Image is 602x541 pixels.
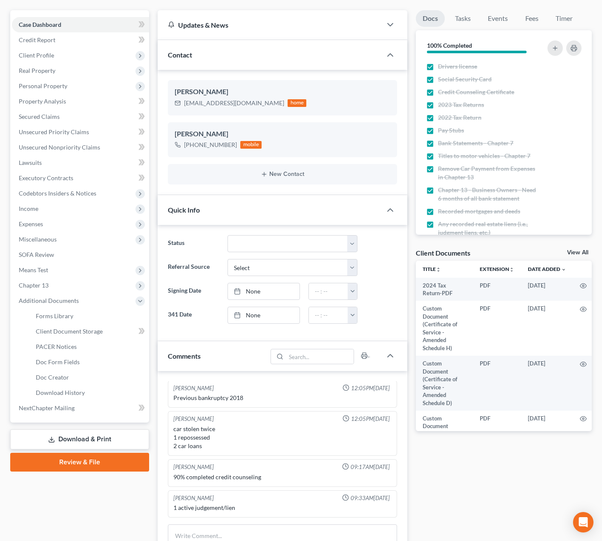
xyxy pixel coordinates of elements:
span: 12:05PM[DATE] [351,384,390,392]
a: Events [481,10,515,27]
a: Doc Form Fields [29,354,149,370]
span: Pay Stubs [438,126,464,135]
label: Signing Date [164,283,223,300]
span: Unsecured Priority Claims [19,128,89,135]
span: Property Analysis [19,98,66,105]
span: Personal Property [19,82,67,89]
div: [PERSON_NAME] [173,415,214,423]
a: Credit Report [12,32,149,48]
div: Previous bankruptcy 2018 [173,394,392,402]
span: Income [19,205,38,212]
span: PACER Notices [36,343,77,350]
div: mobile [240,141,262,149]
a: Extensionunfold_more [480,266,514,272]
span: 12:05PM[DATE] [351,415,390,423]
a: Review & File [10,453,149,472]
span: Any recorded real estate liens (i.e., judgment liens, etc.) [438,220,541,237]
div: 1 active judgement/lien [173,504,392,512]
span: Recorded mortgages and deeds [438,207,520,216]
button: New Contact [175,171,390,178]
div: Open Intercom Messenger [573,512,593,532]
span: Titles to motor vehicles - Chapter 7 [438,152,530,160]
div: Client Documents [416,248,470,257]
a: Date Added expand_more [528,266,566,272]
a: Doc Creator [29,370,149,385]
strong: 100% Completed [427,42,472,49]
label: 341 Date [164,307,223,324]
i: unfold_more [509,267,514,272]
a: Unsecured Priority Claims [12,124,149,140]
span: Chapter 13 - Business Owners - Need 6 months of all bank statement [438,186,541,203]
span: Forms Library [36,312,73,319]
i: expand_more [561,267,566,272]
td: [DATE] [521,301,573,356]
span: Contact [168,51,192,59]
span: Secured Claims [19,113,60,120]
input: Search... [286,349,354,364]
label: Status [164,235,223,252]
span: Unsecured Nonpriority Claims [19,144,100,151]
a: Property Analysis [12,94,149,109]
div: Updates & News [168,20,372,29]
span: Additional Documents [19,297,79,304]
a: Forms Library [29,308,149,324]
a: Secured Claims [12,109,149,124]
a: Executory Contracts [12,170,149,186]
a: Timer [549,10,579,27]
a: View All [567,250,588,256]
a: Case Dashboard [12,17,149,32]
td: [DATE] [521,411,573,458]
span: Social Security Card [438,75,492,83]
td: 2024 Tax Return-PDF [416,278,473,301]
span: Codebtors Insiders & Notices [19,190,96,197]
td: PDF [473,411,521,458]
i: unfold_more [436,267,441,272]
div: [PERSON_NAME] [175,87,390,97]
span: 2022 Tax Return [438,113,481,122]
span: NextChapter Mailing [19,404,75,412]
td: PDF [473,301,521,356]
div: [PHONE_NUMBER] [184,141,237,149]
span: Client Profile [19,52,54,59]
a: None [228,307,300,323]
a: NextChapter Mailing [12,400,149,416]
td: [DATE] [521,356,573,411]
span: 09:17AM[DATE] [351,463,390,471]
input: -- : -- [309,283,349,299]
div: home [288,99,306,107]
td: Custom Document (Certificate of Service - Amended Schedule H) [416,301,473,356]
a: Titleunfold_more [423,266,441,272]
td: [DATE] [521,278,573,301]
span: Doc Creator [36,374,69,381]
td: Custom Document (Certificate of Service - Amended SOFA) [416,411,473,458]
input: -- : -- [309,307,349,323]
span: Credit Report [19,36,55,43]
span: Quick Info [168,206,200,214]
label: Referral Source [164,259,223,276]
a: Download History [29,385,149,400]
td: Custom Document (Certificate of Service - Amended Schedule D) [416,356,473,411]
div: [EMAIL_ADDRESS][DOMAIN_NAME] [184,99,284,107]
a: Docs [416,10,445,27]
span: 2023 Tax Returns [438,101,484,109]
span: Comments [168,352,201,360]
span: Drivers license [438,62,477,71]
span: Client Document Storage [36,328,103,335]
a: Unsecured Nonpriority Claims [12,140,149,155]
span: Bank Statements - Chapter 7 [438,139,513,147]
a: Fees [518,10,545,27]
td: PDF [473,278,521,301]
div: [PERSON_NAME] [175,129,390,139]
span: SOFA Review [19,251,54,258]
span: 09:33AM[DATE] [351,494,390,502]
span: Miscellaneous [19,236,57,243]
a: None [228,283,300,299]
span: Executory Contracts [19,174,73,181]
div: 90% completed credit counseling [173,473,392,481]
span: Expenses [19,220,43,227]
div: car stolen twice 1 repossessed 2 car loans [173,425,392,450]
span: Means Test [19,266,48,273]
span: Download History [36,389,85,396]
span: Lawsuits [19,159,42,166]
div: [PERSON_NAME] [173,494,214,502]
